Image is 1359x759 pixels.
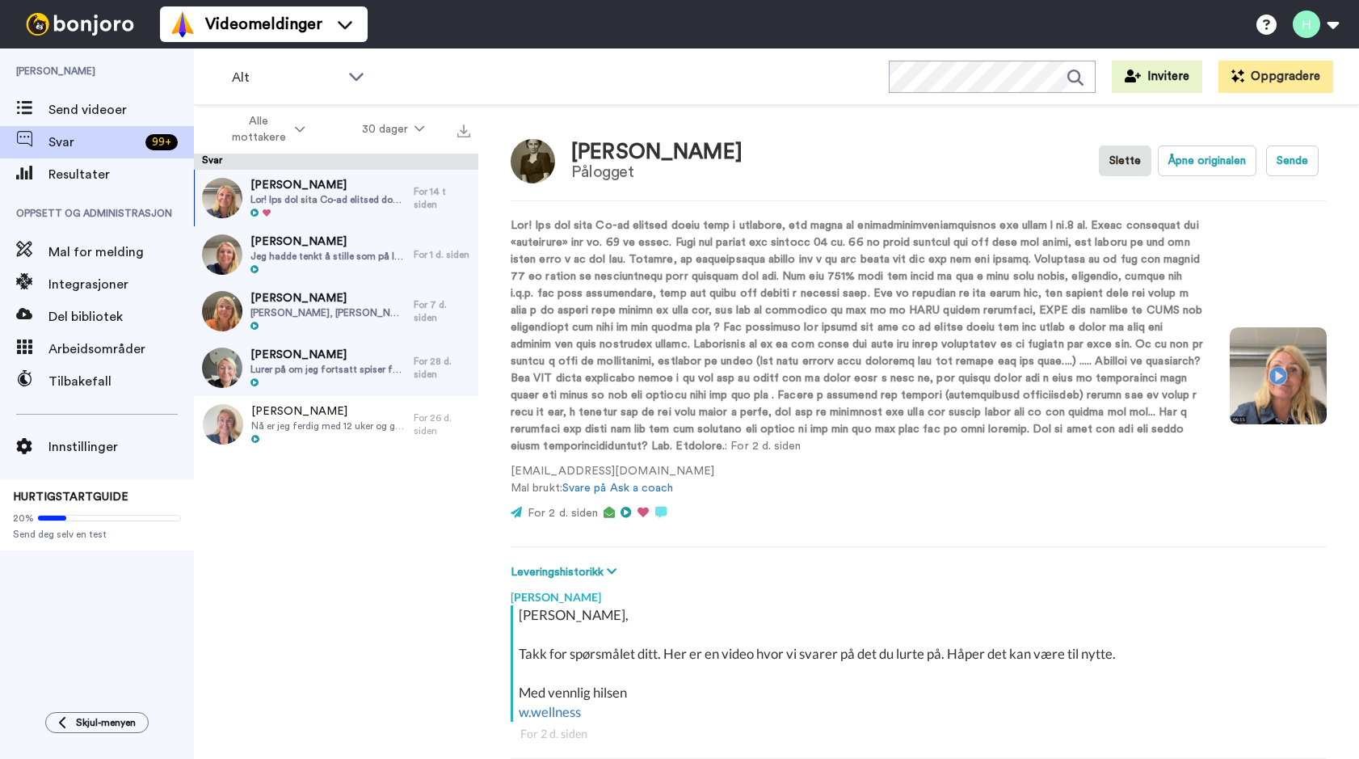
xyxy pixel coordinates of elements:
[203,404,243,445] img: 137395c5-d630-4df1-ac79-42bc423b49b6-thumb.jpg
[48,307,194,327] span: Del bibliotek
[45,712,149,733] button: Skjul-menyen
[511,563,621,581] button: Leveringshistorikk
[48,100,194,120] span: Send videoer
[170,11,196,37] img: vm-color.svg
[194,339,478,396] a: [PERSON_NAME]Lurer på om jeg fortsatt spiser for mye, eller feil siden jeg er på samme vekt igjen...
[1158,145,1256,176] button: Åpne originalen
[250,193,406,206] span: Lor! Ips dol sita Co-ad elitsed doeiu temp i utlabore, etd magna al enimadminimveniamquisnos exe ...
[194,154,478,170] div: Svar
[202,234,242,275] img: f6615053-6e87-45bb-bdec-3c8a31bfb07b-thumb.jpg
[414,248,470,261] div: For 1 d. siden
[48,372,194,391] span: Tilbakefall
[511,139,555,183] img: Bilde av Ragnhild Alexandra Georgsdatter Træn
[13,491,128,503] span: HURTIGSTARTGUIDE
[13,512,34,525] span: 20%
[511,581,1327,605] div: [PERSON_NAME]
[571,141,743,164] div: [PERSON_NAME]
[250,290,406,306] span: [PERSON_NAME]
[226,113,292,145] span: Alle mottakere
[13,528,181,541] span: Send deg selv en test
[519,605,1323,722] div: [PERSON_NAME], Takk for spørsmålet ditt. Her er en video hvor vi svarer på det du lurte på. Håper...
[571,163,743,181] div: Pålogget
[48,339,194,359] span: Arbeidsområder
[251,420,406,432] span: Nå er jeg ferdig med 12 uker og gleder meg til veien videre. Imponert over oppfølging dere gir. E...
[194,170,478,226] a: [PERSON_NAME]Lor! Ips dol sita Co-ad elitsed doeiu temp i utlabore, etd magna al enimadminimvenia...
[519,703,581,720] a: w.wellness
[250,250,406,263] span: Jeg hadde tenkt å stille som på livesending om sabotøren , men var redd det var for personlig. Sa...
[528,508,598,519] span: For 2 d. siden
[362,124,408,135] font: 30 dager
[194,283,478,339] a: [PERSON_NAME][PERSON_NAME], [PERSON_NAME]. Jeg starte nå ordentlig mandag den 1.9. I ferietiden h...
[202,178,242,218] img: 90fbbd76-bcbc-463f-8c69-685220626934-thumb.jpg
[48,133,139,152] span: Svar
[48,242,194,262] span: Mal for melding
[76,716,136,729] span: Skjul-menyen
[145,134,178,150] div: +
[1099,145,1151,176] button: Slette
[1266,145,1319,176] button: Sende
[194,396,478,453] a: [PERSON_NAME]Nå er jeg ferdig med 12 uker og gleder meg til veien videre. Imponert over oppfølgin...
[19,13,141,36] img: bj-logo-header-white.svg
[250,234,406,250] span: [PERSON_NAME]
[197,107,333,152] button: Alle mottakere
[414,298,470,324] div: For 7 d. siden
[48,275,194,294] span: Integrasjoner
[1112,61,1202,93] button: Invitere
[48,165,194,184] span: Resultater
[452,117,475,141] button: Export all results that match these filters now.
[48,437,194,457] span: Innstillinger
[333,115,452,144] button: 30 dager
[152,137,165,148] font: 99
[205,13,322,36] span: Videomeldinger
[457,124,470,137] img: export.svg
[520,726,1317,742] div: For 2 d. siden
[250,177,406,193] span: [PERSON_NAME]
[1251,70,1320,82] font: Oppgradere
[250,363,406,376] span: Lurer på om jeg fortsatt spiser for mye, eller feil siden jeg er på samme vekt igjen etter 5 uker...
[202,348,242,388] img: e2f23f8d-fee3-4e0a-9d01-5b3e5aed637a-thumb.jpg
[414,185,470,211] div: For 14 t siden
[414,355,470,381] div: For 28 d. siden
[250,306,406,319] span: [PERSON_NAME], [PERSON_NAME]. Jeg starte nå ordentlig mandag den 1.9. I ferietiden har vart litt ...
[511,567,604,578] font: Leveringshistorikk
[1147,70,1189,82] font: Invitere
[511,220,1203,452] strong: Lor! Ips dol sita Co-ad elitsed doeiu temp i utlabore, etd magna al enimadminimveniamquisnos exe ...
[194,226,478,283] a: [PERSON_NAME]Jeg hadde tenkt å stille som på livesending om sabotøren , men var redd det var for ...
[562,483,674,494] a: Svare på Ask a coach
[202,291,242,331] img: ac54f2b1-c27a-4c68-83f0-2896593fab11-thumb.jpg
[232,68,340,87] span: Alt
[1218,61,1333,93] button: Oppgradere
[251,403,406,420] span: [PERSON_NAME]
[511,217,1205,455] p: : For 2 d. siden
[511,463,1205,497] p: [EMAIL_ADDRESS][DOMAIN_NAME] Mal brukt:
[414,411,470,437] div: For 26 d. siden
[250,347,406,363] span: [PERSON_NAME]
